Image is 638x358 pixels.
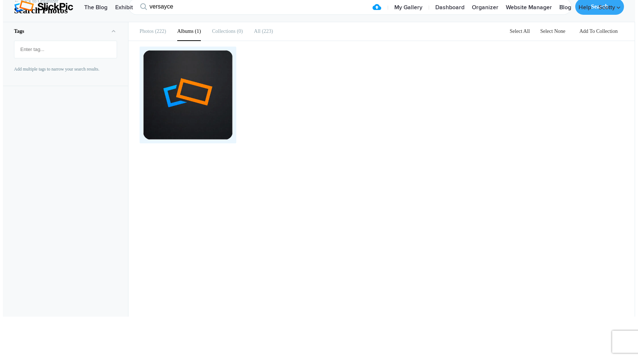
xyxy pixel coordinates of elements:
[193,28,201,34] span: 1
[14,41,117,58] mat-chip-list: Fruit selection
[236,28,243,34] span: 0
[177,28,193,34] b: Albums
[505,28,534,34] a: Select All
[18,43,113,56] input: Enter tag...
[536,28,570,34] a: Select None
[140,28,154,34] b: Photos
[14,66,117,72] p: Add multiple tags to narrow your search results.
[254,28,261,34] b: All
[14,28,24,34] b: Tags
[261,28,273,34] span: 223
[212,28,236,34] b: Collections
[154,28,166,34] span: 222
[573,28,624,34] a: Add To Collection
